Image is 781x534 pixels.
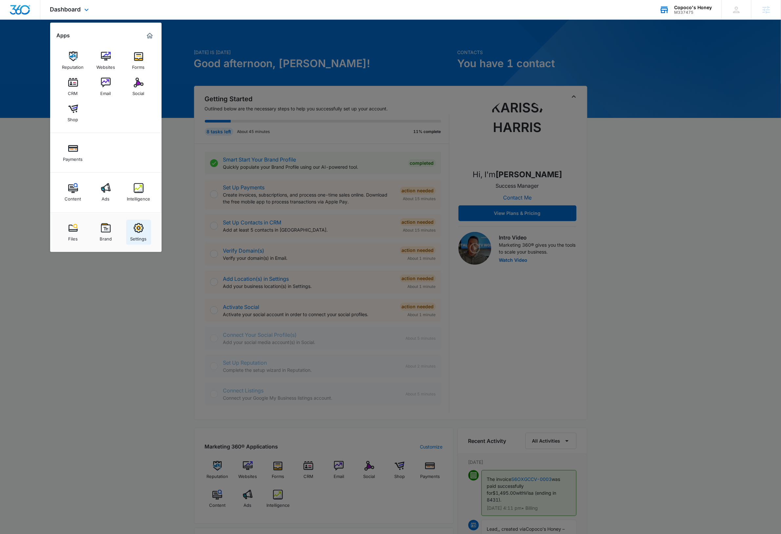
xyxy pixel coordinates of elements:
[50,6,81,13] span: Dashboard
[132,61,145,70] div: Forms
[145,30,155,41] a: Marketing 360® Dashboard
[101,87,111,96] div: Email
[61,101,86,125] a: Shop
[57,32,70,39] h2: Apps
[126,180,151,205] a: Intelligence
[674,5,712,10] div: account name
[674,10,712,15] div: account id
[61,74,86,99] a: CRM
[100,233,112,241] div: Brand
[130,233,147,241] div: Settings
[68,87,78,96] div: CRM
[126,48,151,73] a: Forms
[61,48,86,73] a: Reputation
[127,193,150,201] div: Intelligence
[68,114,78,122] div: Shop
[93,74,118,99] a: Email
[96,61,115,70] div: Websites
[61,220,86,245] a: Files
[61,180,86,205] a: Content
[126,220,151,245] a: Settings
[133,87,145,96] div: Social
[93,180,118,205] a: Ads
[93,220,118,245] a: Brand
[93,48,118,73] a: Websites
[62,61,84,70] div: Reputation
[126,74,151,99] a: Social
[65,193,81,201] div: Content
[68,233,78,241] div: Files
[63,153,83,162] div: Payments
[61,140,86,165] a: Payments
[102,193,110,201] div: Ads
